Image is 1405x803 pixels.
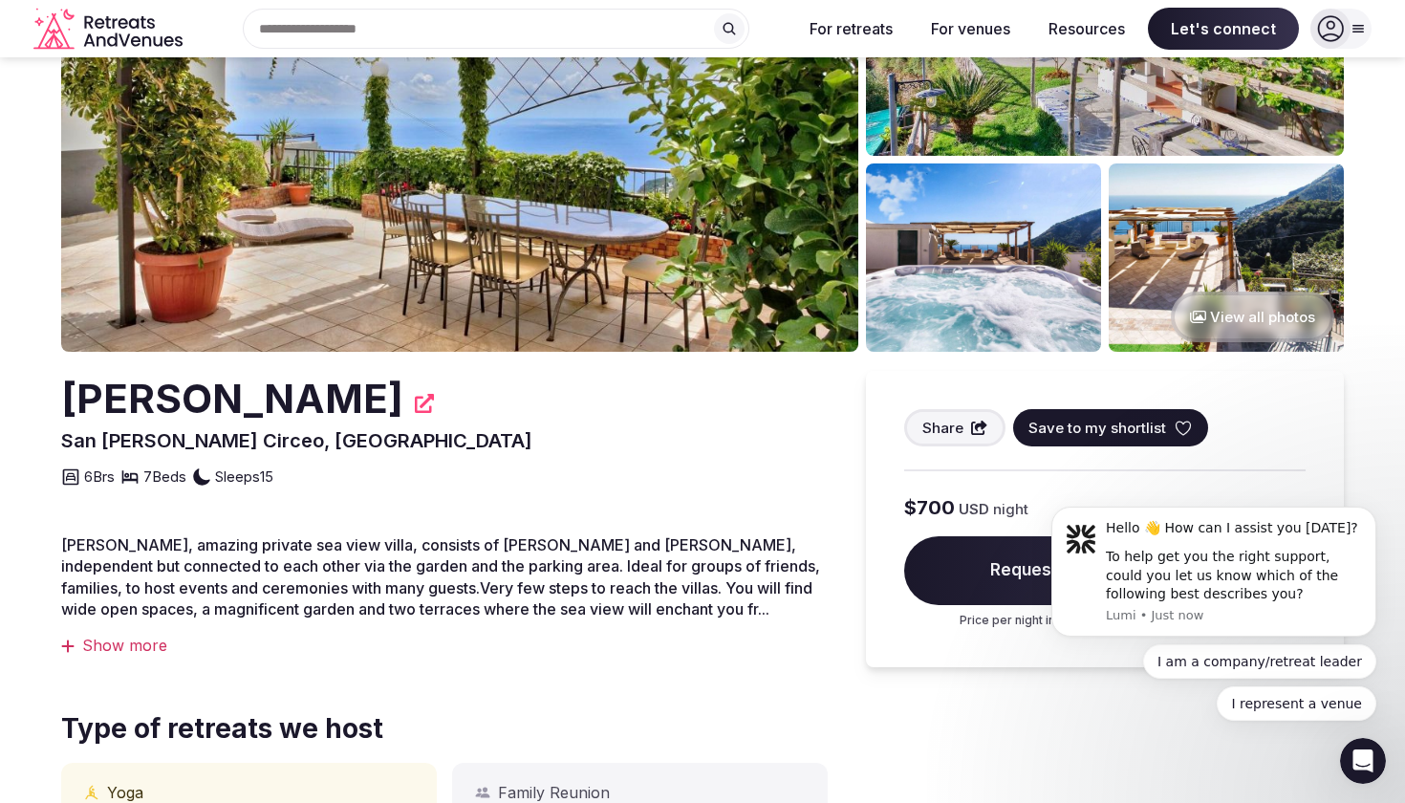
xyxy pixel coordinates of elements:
iframe: Intercom live chat [1340,738,1386,784]
span: [PERSON_NAME], amazing private sea view villa, consists of [PERSON_NAME] and [PERSON_NAME], indep... [61,535,820,619]
div: Show more [61,635,828,656]
a: Visit the homepage [33,8,186,51]
iframe: Intercom notifications message [1023,404,1405,751]
svg: Retreats and Venues company logo [33,8,186,51]
span: Share [922,418,963,438]
span: Request availability & pricing [904,536,1306,605]
button: Resources [1033,8,1140,50]
span: $700 [904,494,955,521]
button: View all photos [1171,292,1334,342]
span: San [PERSON_NAME] Circeo, [GEOGRAPHIC_DATA] [61,429,532,452]
button: Physical and mental health icon tooltip [84,785,99,800]
span: Type of retreats we host [61,710,828,748]
span: USD [959,499,989,519]
span: 6 Brs [84,467,115,487]
p: Price per night includes VAT and all applicable fees [904,613,1306,629]
img: Venue gallery photo [1109,163,1344,352]
h2: [PERSON_NAME] [61,371,403,427]
span: 7 Beds [143,467,186,487]
img: Venue gallery photo [866,163,1101,352]
span: Sleeps 15 [215,467,273,487]
button: Save to my shortlist [1013,409,1208,446]
button: For retreats [794,8,908,50]
span: night [993,499,1028,519]
span: Let's connect [1148,8,1299,50]
button: Share [904,409,1005,446]
button: For venues [916,8,1026,50]
button: Social and business icon tooltip [475,785,490,800]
